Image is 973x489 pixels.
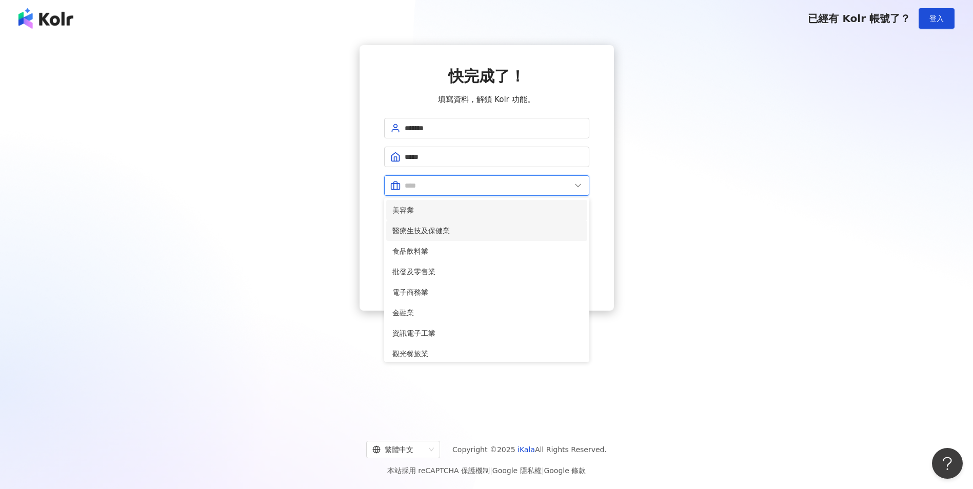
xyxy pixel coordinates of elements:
[392,266,581,277] span: 批發及零售業
[392,225,581,236] span: 醫療生技及保健業
[544,466,586,475] a: Google 條款
[932,448,963,479] iframe: Help Scout Beacon - Open
[392,348,581,359] span: 觀光餐旅業
[392,287,581,298] span: 電子商務業
[518,445,535,454] a: iKala
[490,466,492,475] span: |
[18,8,73,29] img: logo
[392,328,581,339] span: 資訊電子工業
[387,464,586,477] span: 本站採用 reCAPTCHA 保護機制
[392,246,581,257] span: 食品飲料業
[392,205,581,216] span: 美容業
[438,93,534,106] span: 填寫資料，解鎖 Kolr 功能。
[919,8,955,29] button: 登入
[448,67,525,85] span: 快完成了！
[808,12,910,25] span: 已經有 Kolr 帳號了？
[929,14,944,23] span: 登入
[392,307,581,318] span: 金融業
[542,466,544,475] span: |
[452,443,607,456] span: Copyright © 2025 All Rights Reserved.
[372,441,425,458] div: 繁體中文
[492,466,542,475] a: Google 隱私權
